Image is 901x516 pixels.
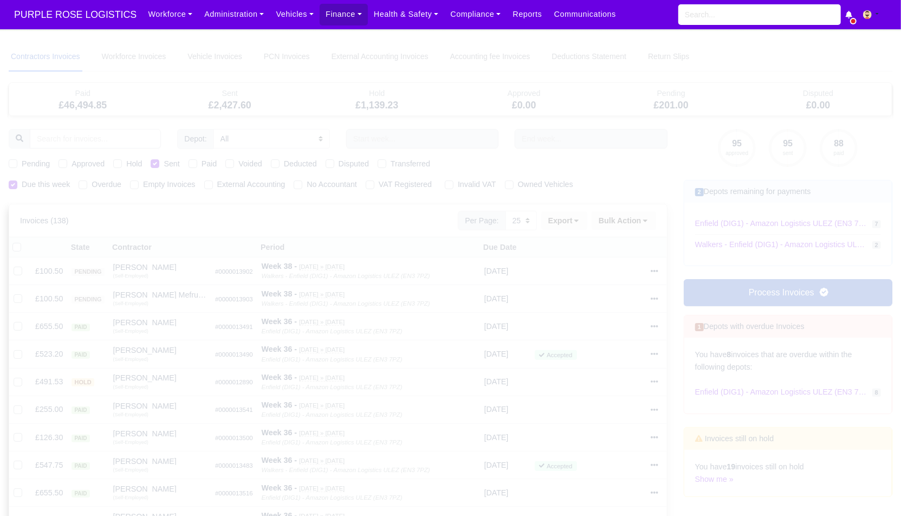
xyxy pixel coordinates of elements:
[320,4,368,25] a: Finance
[142,4,198,25] a: Workforce
[507,4,548,25] a: Reports
[368,4,445,25] a: Health & Safety
[847,464,901,516] iframe: Chat Widget
[444,4,507,25] a: Compliance
[270,4,320,25] a: Vehicles
[198,4,270,25] a: Administration
[548,4,623,25] a: Communications
[678,4,841,25] input: Search...
[9,4,142,25] a: PURPLE ROSE LOGISTICS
